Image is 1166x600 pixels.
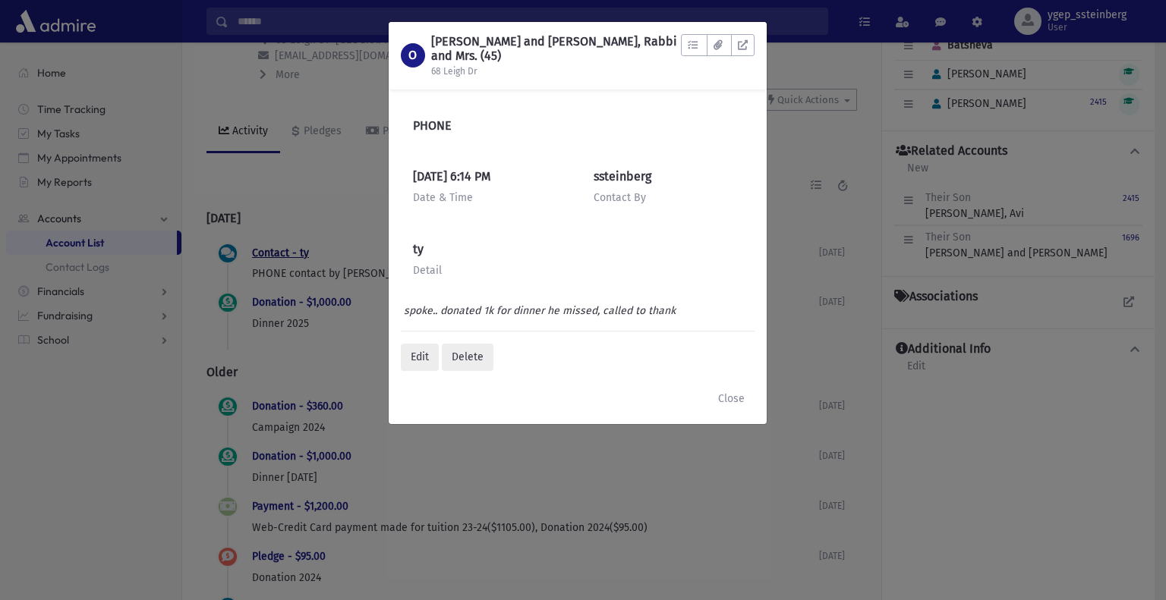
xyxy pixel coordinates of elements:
[404,304,676,317] i: spoke.. donated 1k for dinner he missed, called to thank
[594,190,742,206] div: Contact By
[431,34,681,63] h1: [PERSON_NAME] and [PERSON_NAME], Rabbi and Mrs. (45)
[401,344,439,371] div: Edit
[708,385,755,412] button: Close
[401,34,681,77] a: O [PERSON_NAME] and [PERSON_NAME], Rabbi and Mrs. (45) 68 Leigh Dr
[413,118,742,133] h6: PHONE
[442,344,493,371] div: Delete
[431,66,681,77] h6: 68 Leigh Dr
[413,169,562,184] h6: [DATE] 6:14 PM
[413,262,742,278] div: Detail
[413,242,742,256] h6: ty
[594,169,742,184] h6: ssteinberg
[401,43,425,68] div: O
[413,190,562,206] div: Date & Time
